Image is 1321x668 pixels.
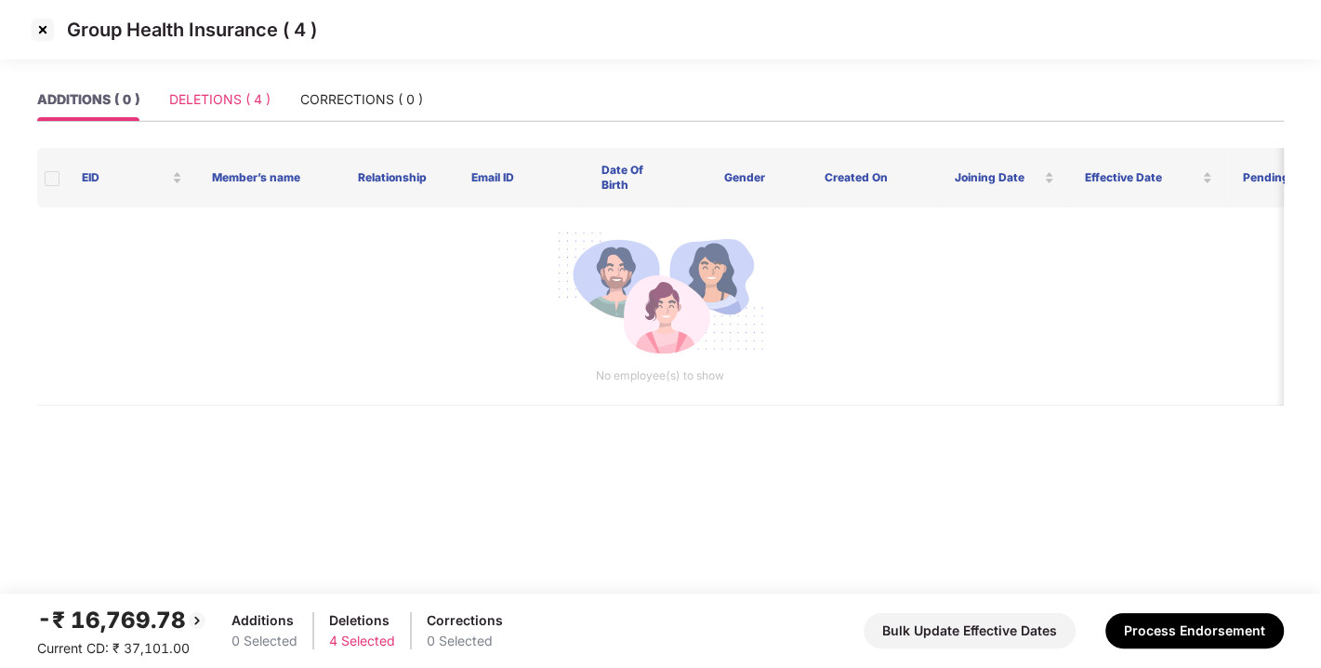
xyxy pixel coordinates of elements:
th: Gender [680,148,810,207]
div: CORRECTIONS ( 0 ) [300,89,423,110]
button: Process Endorsement [1105,613,1284,648]
div: ADDITIONS ( 0 ) [37,89,139,110]
th: Effective Date [1069,148,1227,207]
p: No employee(s) to show [52,367,1268,385]
div: Deletions [329,610,395,631]
span: Effective Date [1084,170,1198,185]
div: Additions [231,610,297,631]
div: 4 Selected [329,631,395,651]
div: DELETIONS ( 4 ) [169,89,271,110]
div: -₹ 16,769.78 [37,603,208,638]
div: 0 Selected [427,631,503,651]
span: EID [82,170,168,185]
th: Email ID [456,148,587,207]
div: 0 Selected [231,631,297,651]
th: Member’s name [197,148,327,207]
span: Current CD: ₹ 37,101.00 [37,640,190,656]
th: Created On [810,148,940,207]
th: Relationship [327,148,457,207]
img: svg+xml;base64,PHN2ZyB4bWxucz0iaHR0cDovL3d3dy53My5vcmcvMjAwMC9zdmciIGlkPSJNdWx0aXBsZV9lbXBsb3llZS... [556,222,764,367]
button: Bulk Update Effective Dates [864,613,1076,648]
span: Joining Date [955,170,1041,185]
th: Joining Date [940,148,1070,207]
th: EID [67,148,197,207]
p: Group Health Insurance ( 4 ) [67,19,317,41]
div: Corrections [427,610,503,631]
img: svg+xml;base64,PHN2ZyBpZD0iQmFjay0yMHgyMCIgeG1sbnM9Imh0dHA6Ly93d3cudzMub3JnLzIwMDAvc3ZnIiB3aWR0aD... [186,609,208,632]
img: svg+xml;base64,PHN2ZyBpZD0iQ3Jvc3MtMzJ4MzIiIHhtbG5zPSJodHRwOi8vd3d3LnczLm9yZy8yMDAwL3N2ZyIgd2lkdG... [28,15,58,45]
th: Date Of Birth [587,148,680,207]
